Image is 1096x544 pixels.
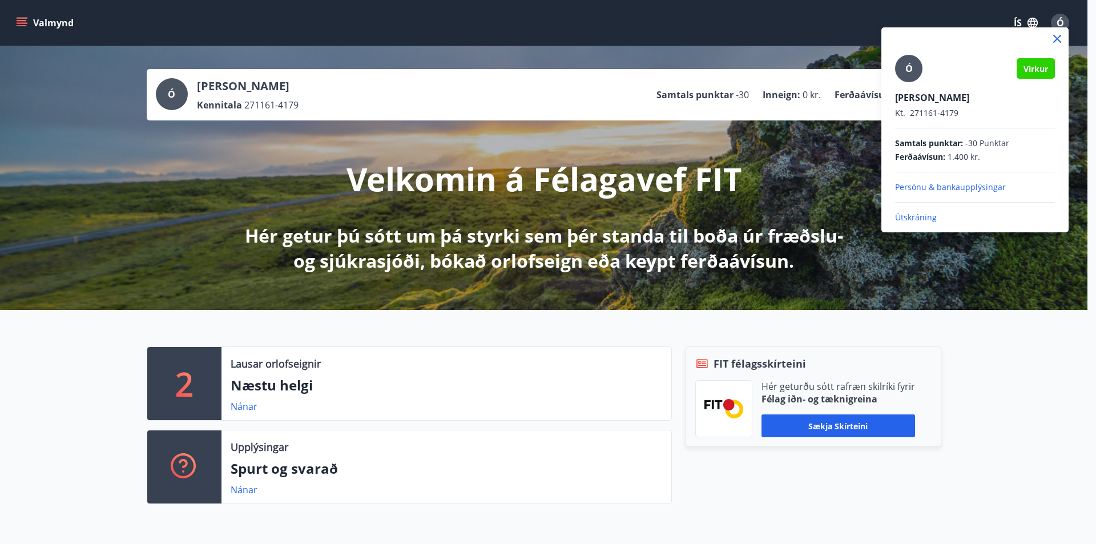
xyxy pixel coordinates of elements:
span: Ó [905,62,913,75]
p: 271161-4179 [895,107,1055,119]
p: [PERSON_NAME] [895,91,1055,104]
p: Útskráning [895,212,1055,223]
p: Persónu & bankaupplýsingar [895,182,1055,193]
span: -30 Punktar [965,138,1009,149]
span: 1.400 kr. [948,151,980,163]
span: Kt. [895,107,905,118]
span: Virkur [1024,63,1048,74]
span: Samtals punktar : [895,138,963,149]
span: Ferðaávísun : [895,151,945,163]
